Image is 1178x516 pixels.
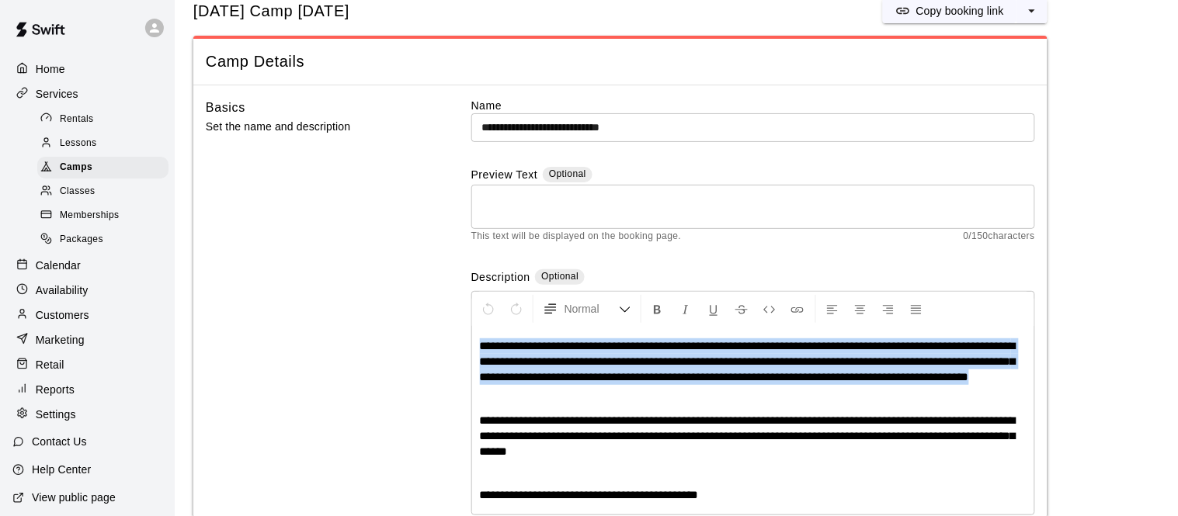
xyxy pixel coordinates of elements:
[471,269,530,287] label: Description
[60,112,94,127] span: Rentals
[37,181,169,203] div: Classes
[36,282,89,298] p: Availability
[645,295,671,323] button: Format Bold
[700,295,727,323] button: Format Underline
[475,295,502,323] button: Undo
[206,51,1035,72] span: Camp Details
[471,98,1035,113] label: Name
[193,1,349,22] h5: [DATE] Camp [DATE]
[12,353,162,376] a: Retail
[36,258,81,273] p: Calendar
[32,490,116,505] p: View public page
[37,229,169,251] div: Packages
[12,57,162,81] a: Home
[12,303,162,327] a: Customers
[847,295,874,323] button: Center Align
[471,167,538,185] label: Preview Text
[537,295,638,323] button: Formatting Options
[37,133,169,154] div: Lessons
[32,434,87,449] p: Contact Us
[37,180,175,204] a: Classes
[36,332,85,348] p: Marketing
[60,232,103,248] span: Packages
[37,131,175,155] a: Lessons
[471,229,682,244] span: This text will be displayed on the booking page.
[12,328,162,352] a: Marketing
[12,254,162,277] a: Calendar
[12,82,162,106] a: Services
[12,403,162,426] a: Settings
[549,168,586,179] span: Optional
[565,301,619,317] span: Normal
[819,295,846,323] button: Left Align
[964,229,1035,244] span: 0 / 150 characters
[12,279,162,302] a: Availability
[32,462,91,477] p: Help Center
[903,295,930,323] button: Justify Align
[206,98,245,118] h6: Basics
[37,109,169,130] div: Rentals
[36,86,78,102] p: Services
[60,136,97,151] span: Lessons
[728,295,755,323] button: Format Strikethrough
[36,407,76,422] p: Settings
[37,205,169,227] div: Memberships
[60,208,119,223] span: Memberships
[36,357,64,372] p: Retail
[503,295,530,323] button: Redo
[37,157,169,178] div: Camps
[541,271,579,282] span: Optional
[756,295,783,323] button: Insert Code
[36,382,75,397] p: Reports
[36,307,89,323] p: Customers
[206,117,422,137] p: Set the name and description
[37,228,175,252] a: Packages
[37,204,175,228] a: Memberships
[60,160,92,175] span: Camps
[37,156,175,180] a: Camps
[37,107,175,131] a: Rentals
[672,295,699,323] button: Format Italics
[60,184,95,199] span: Classes
[784,295,811,323] button: Insert Link
[36,61,65,77] p: Home
[12,378,162,401] a: Reports
[875,295,902,323] button: Right Align
[916,3,1004,19] p: Copy booking link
